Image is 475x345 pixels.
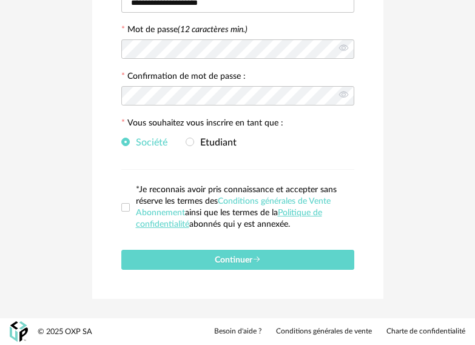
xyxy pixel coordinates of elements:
[194,138,237,147] span: Etudiant
[136,197,331,217] a: Conditions générales de Vente Abonnement
[121,119,283,130] label: Vous souhaitez vous inscrire en tant que :
[214,327,261,337] a: Besoin d'aide ?
[121,72,246,83] label: Confirmation de mot de passe :
[215,256,261,264] span: Continuer
[276,327,372,337] a: Conditions générales de vente
[38,327,92,337] div: © 2025 OXP SA
[386,327,465,337] a: Charte de confidentialité
[127,25,248,34] label: Mot de passe
[178,25,248,34] i: (12 caractères min.)
[136,209,322,229] a: Politique de confidentialité
[121,250,354,270] button: Continuer
[136,186,337,229] span: *Je reconnais avoir pris connaissance et accepter sans réserve les termes des ainsi que les terme...
[130,138,167,147] span: Société
[10,321,28,343] img: OXP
